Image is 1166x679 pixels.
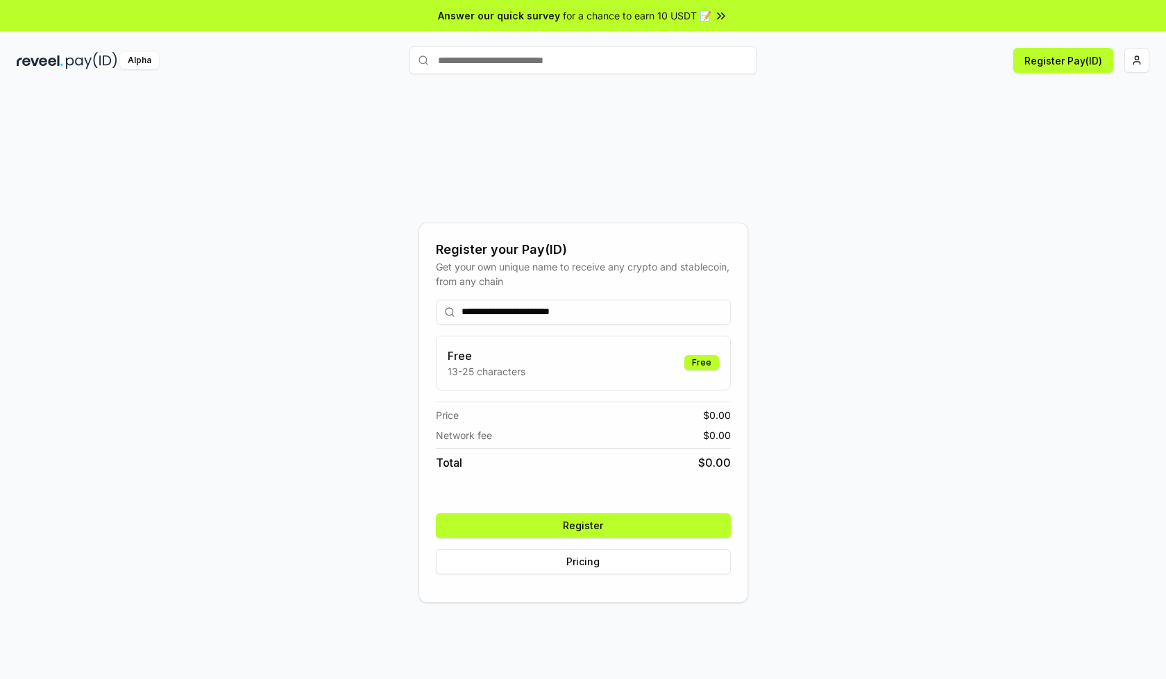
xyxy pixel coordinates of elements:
img: reveel_dark [17,52,63,69]
button: Register Pay(ID) [1013,48,1113,73]
button: Pricing [436,549,731,574]
div: Get your own unique name to receive any crypto and stablecoin, from any chain [436,259,731,289]
div: Register your Pay(ID) [436,240,731,259]
span: $ 0.00 [703,428,731,442]
img: pay_id [66,52,117,69]
span: Total [436,454,462,471]
h3: Free [448,347,525,364]
span: $ 0.00 [698,454,731,471]
span: for a chance to earn 10 USDT 📝 [563,8,711,23]
span: Network fee [436,428,492,442]
div: Free [684,355,719,370]
p: 13-25 characters [448,364,525,379]
span: $ 0.00 [703,408,731,422]
span: Price [436,408,459,422]
div: Alpha [120,52,159,69]
span: Answer our quick survey [438,8,560,23]
button: Register [436,513,731,538]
